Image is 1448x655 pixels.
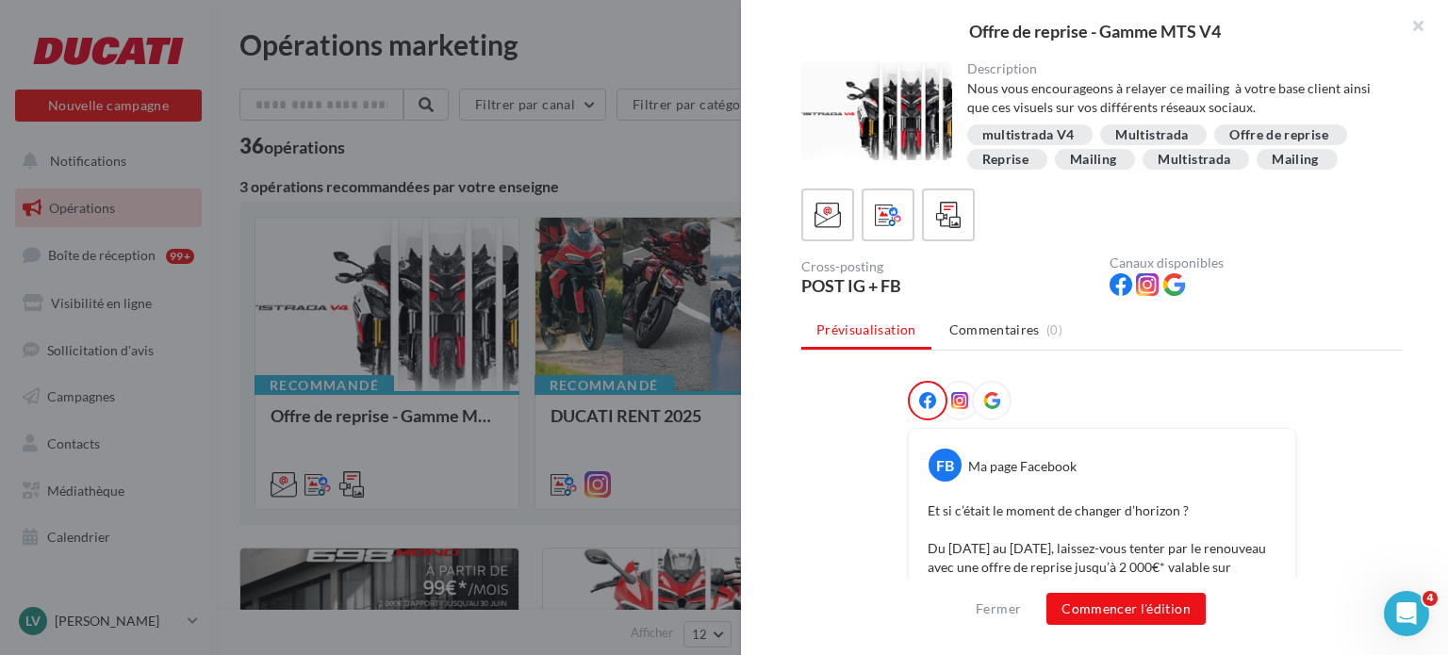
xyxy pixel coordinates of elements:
[771,23,1418,40] div: Offre de reprise - Gamme MTS V4
[929,449,962,482] div: FB
[1229,128,1328,142] div: Offre de reprise
[1070,153,1116,167] div: Mailing
[801,260,1094,273] div: Cross-posting
[968,457,1077,476] div: Ma page Facebook
[982,153,1028,167] div: Reprise
[1158,153,1230,167] div: Multistrada
[1115,128,1188,142] div: Multistrada
[949,320,1040,339] span: Commentaires
[1384,591,1429,636] iframe: Intercom live chat
[1110,256,1403,270] div: Canaux disponibles
[1272,153,1318,167] div: Mailing
[801,277,1094,294] div: POST IG + FB
[967,79,1389,117] div: Nous vous encourageons à relayer ce mailing à votre base client ainsi que ces visuels sur vos dif...
[1046,593,1206,625] button: Commencer l'édition
[982,128,1075,142] div: multistrada V4
[1423,591,1438,606] span: 4
[968,598,1028,620] button: Fermer
[967,62,1389,75] div: Description
[1046,322,1062,337] span: (0)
